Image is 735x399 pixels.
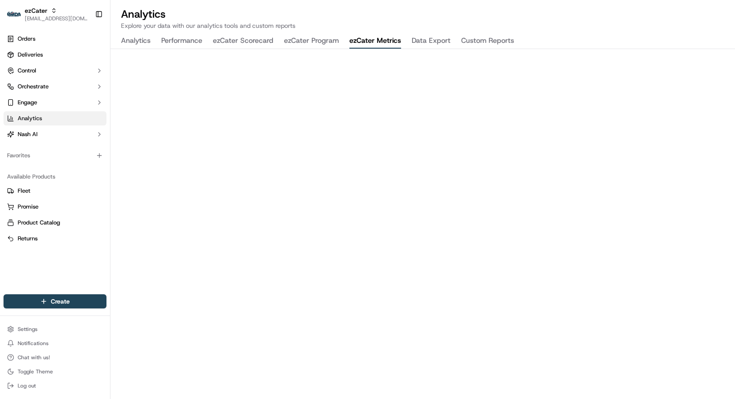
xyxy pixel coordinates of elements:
[18,340,49,347] span: Notifications
[4,294,106,308] button: Create
[7,11,21,17] img: ezCater
[4,127,106,141] button: Nash AI
[7,219,103,227] a: Product Catalog
[121,34,151,49] button: Analytics
[18,99,37,106] span: Engage
[18,130,38,138] span: Nash AI
[18,35,35,43] span: Orders
[18,382,36,389] span: Log out
[412,34,451,49] button: Data Export
[51,297,70,306] span: Create
[4,32,106,46] a: Orders
[4,48,106,62] a: Deliveries
[18,114,42,122] span: Analytics
[4,64,106,78] button: Control
[18,51,43,59] span: Deliveries
[4,337,106,350] button: Notifications
[4,95,106,110] button: Engage
[4,4,91,25] button: ezCaterezCater[EMAIL_ADDRESS][DOMAIN_NAME]
[110,49,735,399] iframe: ezCater Metrics
[25,15,88,22] button: [EMAIL_ADDRESS][DOMAIN_NAME]
[213,34,273,49] button: ezCater Scorecard
[461,34,514,49] button: Custom Reports
[18,326,38,333] span: Settings
[18,203,38,211] span: Promise
[7,203,103,211] a: Promise
[4,80,106,94] button: Orchestrate
[121,7,724,21] h2: Analytics
[7,235,103,243] a: Returns
[18,354,50,361] span: Chat with us!
[4,323,106,335] button: Settings
[161,34,202,49] button: Performance
[349,34,401,49] button: ezCater Metrics
[7,187,103,195] a: Fleet
[4,232,106,246] button: Returns
[4,216,106,230] button: Product Catalog
[121,21,724,30] p: Explore your data with our analytics tools and custom reports
[4,170,106,184] div: Available Products
[18,368,53,375] span: Toggle Theme
[18,187,30,195] span: Fleet
[4,184,106,198] button: Fleet
[4,111,106,125] a: Analytics
[4,148,106,163] div: Favorites
[25,6,47,15] button: ezCater
[18,235,38,243] span: Returns
[18,83,49,91] span: Orchestrate
[4,380,106,392] button: Log out
[284,34,339,49] button: ezCater Program
[18,219,60,227] span: Product Catalog
[4,200,106,214] button: Promise
[18,67,36,75] span: Control
[4,365,106,378] button: Toggle Theme
[4,351,106,364] button: Chat with us!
